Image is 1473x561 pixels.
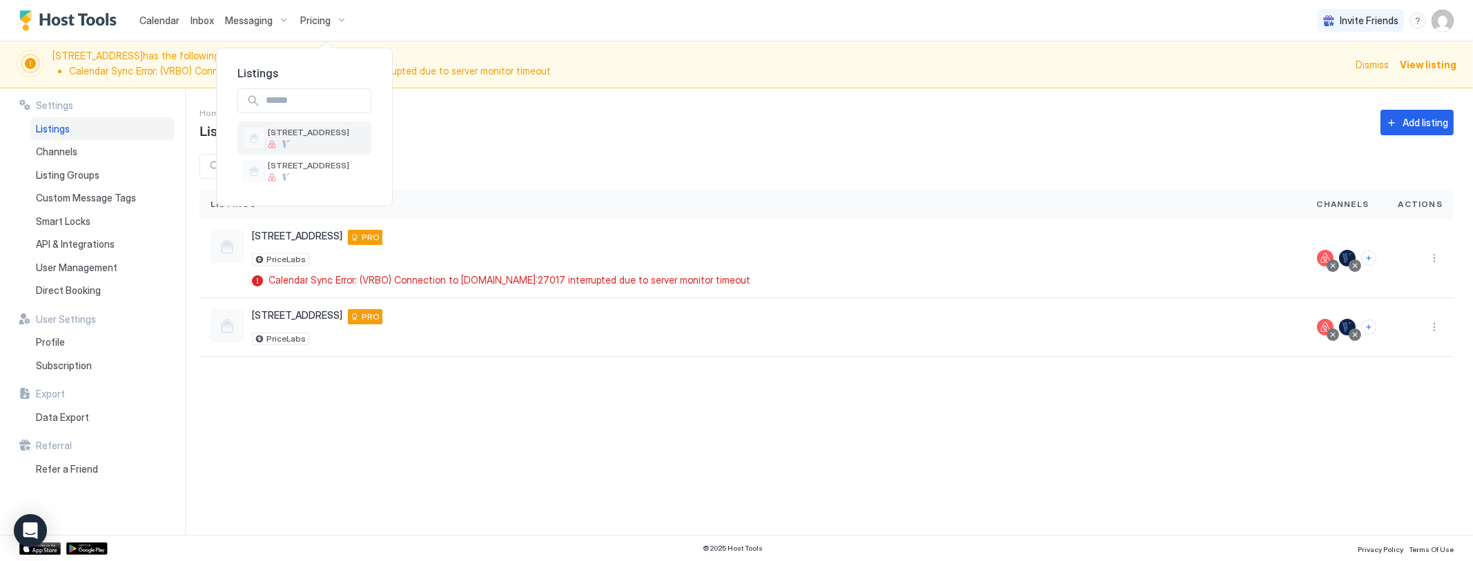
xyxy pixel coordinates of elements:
a: [STREET_ADDRESS] [237,121,371,155]
span: [STREET_ADDRESS] [268,127,349,137]
span: Listings [237,66,371,80]
div: Open Intercom Messenger [14,514,47,547]
input: Input Field [260,89,371,112]
a: [STREET_ADDRESS] [237,155,371,188]
span: [STREET_ADDRESS] [268,160,349,170]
